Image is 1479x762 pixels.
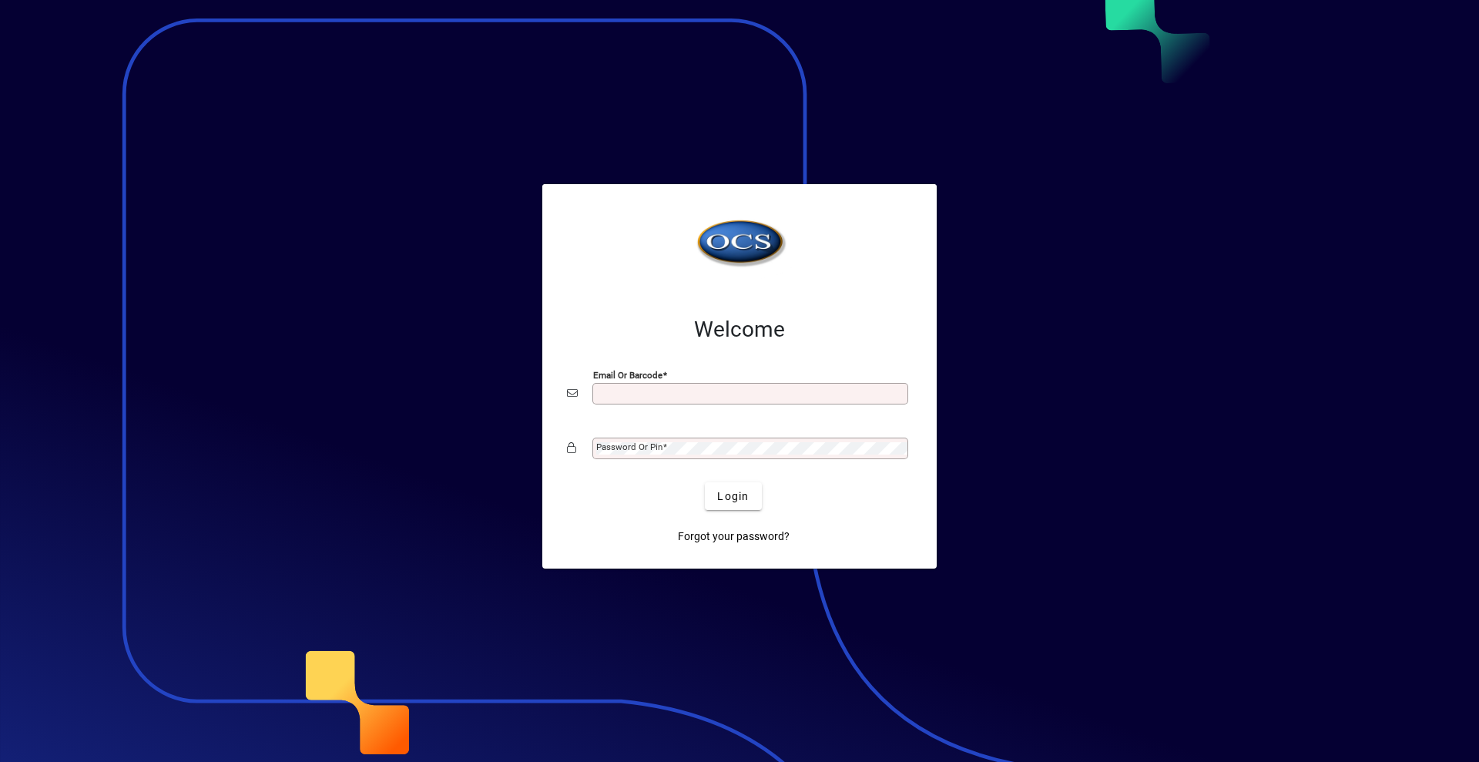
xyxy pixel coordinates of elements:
mat-label: Password or Pin [596,441,662,452]
span: Forgot your password? [678,529,790,545]
mat-label: Email or Barcode [593,370,662,381]
span: Login [717,488,749,505]
button: Login [705,482,761,510]
a: Forgot your password? [672,522,796,550]
h2: Welcome [567,317,912,343]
